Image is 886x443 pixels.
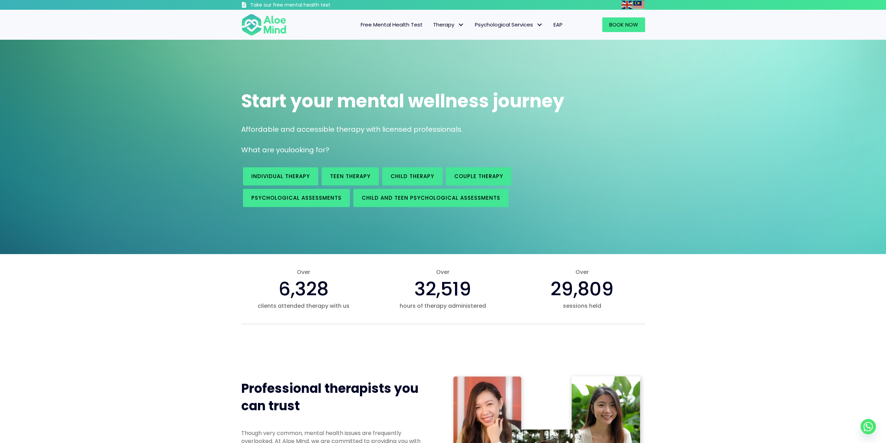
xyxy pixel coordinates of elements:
a: Malay [633,1,645,9]
a: Whatsapp [861,419,876,434]
span: 32,519 [414,276,471,302]
span: 29,809 [550,276,614,302]
img: en [621,1,633,9]
span: Psychological assessments [251,194,342,201]
a: Child and Teen Psychological assessments [353,189,509,207]
span: Over [241,268,367,276]
span: Couple therapy [454,173,503,180]
a: Psychological assessments [243,189,350,207]
img: ms [633,1,644,9]
span: Child and Teen Psychological assessments [362,194,500,201]
span: looking for? [289,145,329,155]
span: Over [380,268,505,276]
a: TherapyTherapy: submenu [428,17,470,32]
span: clients attended therapy with us [241,302,367,310]
a: Take our free mental health test [241,2,368,10]
img: Aloe mind Logo [241,13,287,36]
a: Child Therapy [382,167,442,185]
span: Professional therapists you can trust [241,380,418,415]
span: Child Therapy [391,173,434,180]
span: Over [519,268,645,276]
span: Psychological Services [475,21,543,28]
a: English [621,1,633,9]
a: Individual therapy [243,167,318,185]
span: Individual therapy [251,173,310,180]
span: Therapy: submenu [456,20,466,30]
span: 6,328 [279,276,329,302]
span: hours of therapy administered [380,302,505,310]
span: Teen Therapy [330,173,370,180]
a: Couple therapy [446,167,511,185]
span: Book Now [609,21,638,28]
a: Psychological ServicesPsychological Services: submenu [470,17,548,32]
nav: Menu [296,17,568,32]
span: sessions held [519,302,645,310]
span: Therapy [433,21,464,28]
span: Free Mental Health Test [361,21,423,28]
a: Teen Therapy [322,167,379,185]
span: EAP [554,21,563,28]
p: Affordable and accessible therapy with licensed professionals. [241,124,645,135]
span: What are you [241,145,289,155]
h3: Take our free mental health test [250,2,368,9]
span: Start your mental wellness journey [241,88,564,114]
a: EAP [548,17,568,32]
span: Psychological Services: submenu [535,20,545,30]
a: Free Mental Health Test [355,17,428,32]
a: Book Now [602,17,645,32]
